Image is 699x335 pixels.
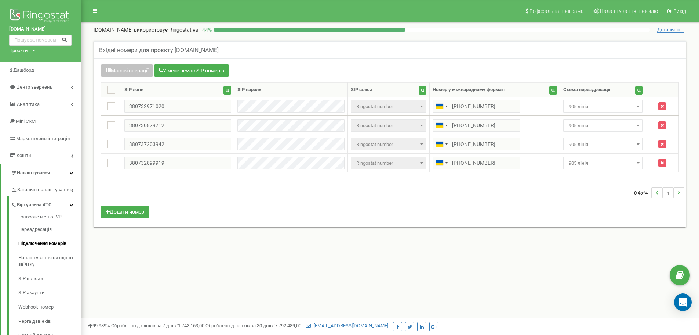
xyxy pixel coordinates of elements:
a: Віртуальна АТС [11,196,81,211]
span: 905 лінія [566,101,640,112]
a: Налаштування [1,164,81,182]
span: Ringostat number [351,100,426,113]
span: 99,989% [88,323,110,328]
u: 1 743 163,00 [178,323,204,328]
img: Ringostat logo [9,7,72,26]
a: Черга дзвінків [18,314,81,329]
span: 905 лінія [566,158,640,168]
th: SIP пароль [234,83,348,97]
span: Ringostat number [351,138,426,150]
div: Telephone country code [433,157,450,169]
p: 44 % [199,26,214,33]
span: 905 лінія [566,139,640,150]
a: Підключення номерів [18,236,81,251]
span: Оброблено дзвінків за 7 днів : [111,323,204,328]
span: Детальніше [657,27,684,33]
input: 050 123 4567 [433,138,520,150]
div: Open Intercom Messenger [674,293,692,311]
li: 1 [662,187,673,198]
span: Налаштування [17,170,50,175]
span: Ringostat number [351,119,426,132]
div: SIP логін [124,86,143,93]
a: Голосове меню IVR [18,214,81,222]
h5: Вхідні номери для проєкту [DOMAIN_NAME] [99,47,219,54]
div: Схема переадресації [563,86,611,93]
span: Ringostat number [353,139,423,150]
nav: ... [634,180,684,206]
span: of [640,189,645,196]
a: Налаштування вихідного зв’язку [18,251,81,272]
div: SIP шлюз [351,86,372,93]
a: SIP акаунти [18,286,81,300]
span: Віртуальна АТС [17,202,52,209]
div: Номер у міжнародному форматі [433,86,505,93]
span: 905 лінія [566,121,640,131]
a: [DOMAIN_NAME] [9,26,72,33]
span: Вихід [673,8,686,14]
span: Загальні налаштування [17,186,71,193]
span: 905 лінія [563,157,642,169]
button: Додати номер [101,206,149,218]
input: 050 123 4567 [433,100,520,113]
span: Ringostat number [351,157,426,169]
span: Реферальна програма [529,8,584,14]
span: Mini CRM [16,118,36,124]
button: У мене немає SIP номерів [154,64,229,77]
a: Webhook номер [18,300,81,314]
input: 050 123 4567 [433,119,520,132]
span: Маркетплейс інтеграцій [16,136,70,141]
p: [DOMAIN_NAME] [94,26,199,33]
button: Масові операції [101,64,153,77]
div: Проєкти [9,47,28,54]
div: Telephone country code [433,138,450,150]
span: Ringostat number [353,121,423,131]
span: використовує Ringostat на [134,27,199,33]
a: SIP шлюзи [18,272,81,286]
input: Пошук за номером [9,35,72,46]
span: 905 лінія [563,138,642,150]
span: Ringostat number [353,158,423,168]
span: 905 лінія [563,100,642,113]
a: Загальні налаштування [11,181,81,196]
span: Ringostat number [353,101,423,112]
a: Переадресація [18,222,81,237]
span: Оброблено дзвінків за 30 днів : [205,323,301,328]
span: Центр звернень [16,84,52,90]
span: Аналiтика [17,101,40,107]
span: Кошти [17,153,31,158]
span: 0-4 4 [634,187,651,198]
a: [EMAIL_ADDRESS][DOMAIN_NAME] [306,323,388,328]
div: Telephone country code [433,120,450,131]
div: Telephone country code [433,100,450,112]
span: Дашборд [13,67,34,73]
span: 905 лінія [563,119,642,132]
u: 7 792 489,00 [275,323,301,328]
span: Налаштування профілю [600,8,658,14]
input: 050 123 4567 [433,157,520,169]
